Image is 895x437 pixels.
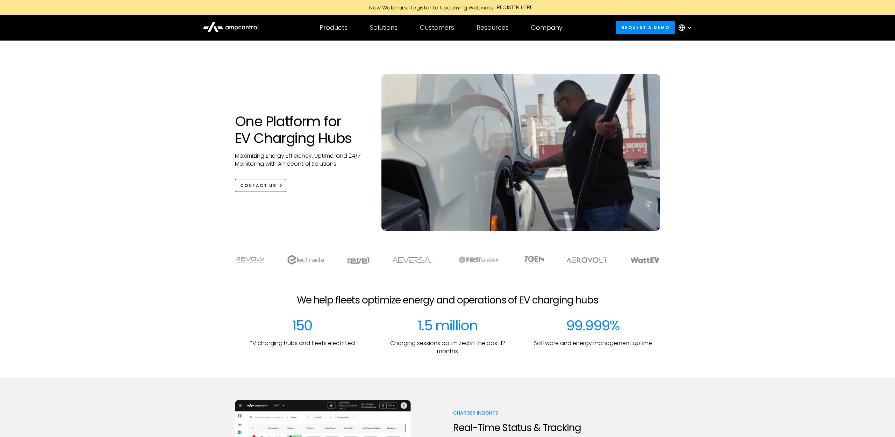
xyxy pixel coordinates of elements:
div: 1.5 million [417,317,478,334]
div: Products [320,24,348,31]
p: Software and energy management uptime [534,339,652,347]
div: Solutions [370,24,398,31]
div: CONTACT US [240,182,277,189]
p: Charging sessions optimized in the past 12 months [380,339,515,355]
div: Resources [477,24,509,31]
div: 99.999% [566,317,620,334]
div: 150 [292,317,312,334]
img: Aerovolt Logo [566,257,608,263]
a: New Webinars: Register to Upcoming WebinarsREGISTER HERE [290,3,605,11]
div: Customers [420,24,454,31]
h2: Real-Time Status & Tracking [453,422,588,434]
p: EV charging hubs and fleets electrified [250,339,355,347]
img: electrada logo [287,255,324,265]
img: WattEV logo [630,257,660,263]
div: Company [531,24,563,31]
p: Charger Insights [453,409,588,416]
div: New Webinars: Register to Upcoming Webinars [362,4,497,11]
p: Maximizing Energy Efficiency, Uptime, and 24/7 Monitoring with Ampcontrol Solutions [235,152,367,168]
div: REGISTER HERE [497,3,533,11]
h2: We help fleets optimize energy and operations of EV charging hubs [297,294,598,306]
h1: One Platform for EV Charging Hubs [235,113,367,146]
a: Request a demo [616,21,675,34]
a: CONTACT US [235,179,286,192]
